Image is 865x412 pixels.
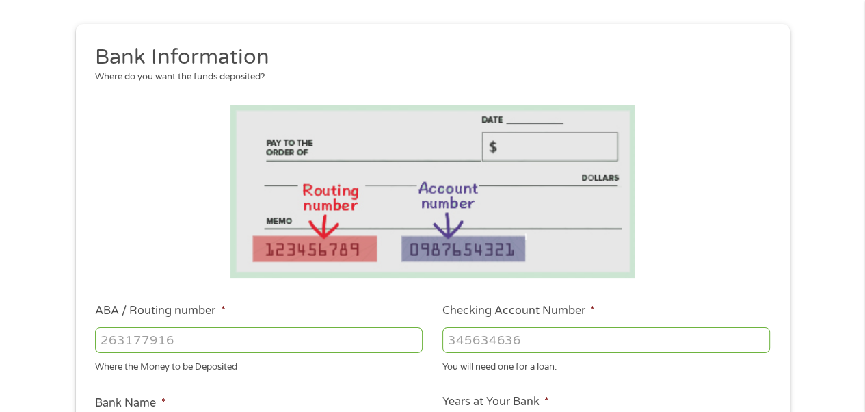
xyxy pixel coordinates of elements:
input: 263177916 [95,327,423,353]
img: Routing number location [230,105,635,278]
label: Years at Your Bank [442,395,549,409]
div: You will need one for a loan. [442,356,770,374]
input: 345634636 [442,327,770,353]
div: Where the Money to be Deposited [95,356,423,374]
div: Where do you want the funds deposited? [95,70,760,84]
label: Bank Name [95,396,165,411]
h2: Bank Information [95,44,760,71]
label: Checking Account Number [442,304,595,318]
label: ABA / Routing number [95,304,225,318]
